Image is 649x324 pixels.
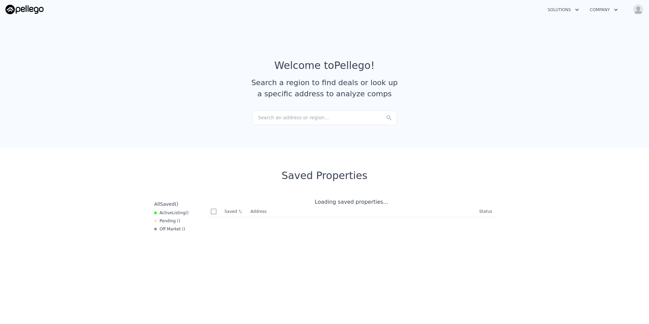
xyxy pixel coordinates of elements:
div: Saved Properties [151,170,498,182]
div: Off Market ( ) [154,226,185,232]
button: Solutions [542,4,584,16]
div: Search an address or region... [252,110,397,125]
div: Pending ( ) [154,218,180,224]
th: Address [248,206,477,217]
div: Search a region to find deals or look up a specific address to analyze comps [249,77,400,99]
span: Listing [172,210,186,215]
img: avatar [633,4,644,15]
div: All ( ) [154,201,178,207]
th: Status [477,206,495,217]
img: Pellego [5,5,44,14]
div: Loading saved properties... [208,198,495,206]
div: Welcome to Pellego ! [274,59,375,72]
th: Saved [222,206,248,217]
span: Active ( ) [160,210,189,216]
button: Company [584,4,623,16]
span: Saved [160,201,174,207]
